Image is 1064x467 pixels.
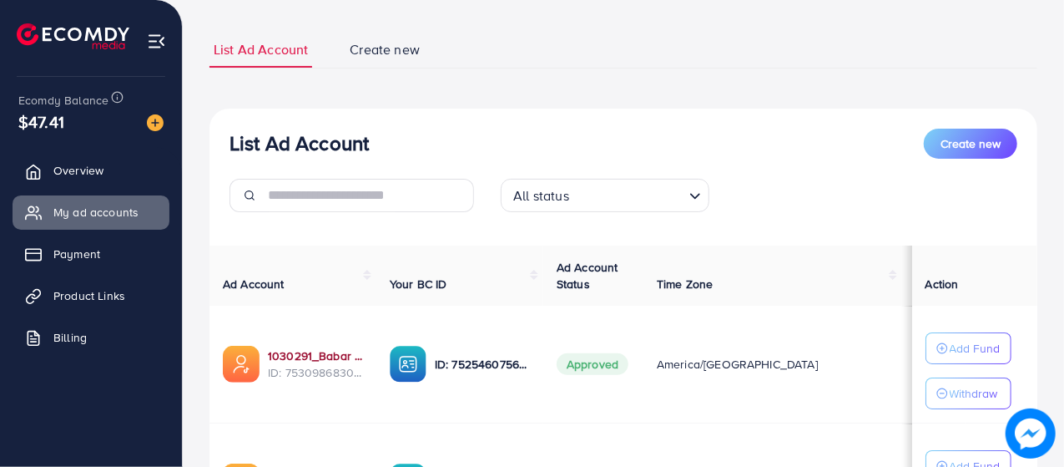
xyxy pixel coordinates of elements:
[1006,409,1056,459] img: image
[13,195,169,229] a: My ad accounts
[53,287,125,304] span: Product Links
[17,23,129,49] img: logo
[350,40,420,59] span: Create new
[574,180,683,208] input: Search for option
[657,276,713,292] span: Time Zone
[925,276,959,292] span: Action
[925,378,1011,409] button: Withdraw
[13,279,169,312] a: Product Links
[924,129,1017,159] button: Create new
[147,114,164,131] img: image
[223,346,260,383] img: ic-ads-acc.e4c84228.svg
[229,131,369,155] h3: List Ad Account
[950,383,998,404] p: Withdraw
[268,364,363,381] span: ID: 7530986830230224912
[557,259,618,292] span: Ad Account Status
[940,135,1001,152] span: Create new
[557,353,628,375] span: Approved
[53,162,103,179] span: Overview
[223,276,285,292] span: Ad Account
[390,346,426,383] img: ic-ba-acc.ded83a64.svg
[390,276,447,292] span: Your BC ID
[13,237,169,271] a: Payment
[53,329,87,346] span: Billing
[435,354,530,374] p: ID: 7525460756331528209
[950,338,1001,358] p: Add Fund
[53,204,139,221] span: My ad accounts
[18,92,108,109] span: Ecomdy Balance
[13,154,169,187] a: Overview
[13,321,169,354] a: Billing
[501,179,709,212] div: Search for option
[925,332,1011,364] button: Add Fund
[657,356,818,373] span: America/[GEOGRAPHIC_DATA]
[214,40,308,59] span: List Ad Account
[18,109,64,134] span: $47.41
[510,184,572,208] span: All status
[53,246,100,262] span: Payment
[268,348,363,364] a: 1030291_Babar Imports_1753444527335
[268,348,363,382] div: <span class='underline'>1030291_Babar Imports_1753444527335</span></br>7530986830230224912
[147,32,166,51] img: menu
